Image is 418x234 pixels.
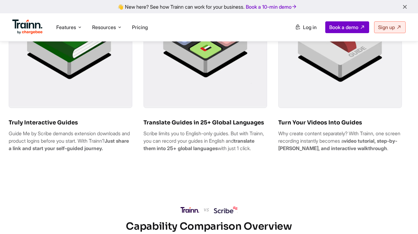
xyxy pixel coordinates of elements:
[181,207,199,213] img: Trainn Logo
[143,130,267,152] p: Scribe limits you to English-only guides. But with Trainn, you can record your guides in English ...
[143,138,254,151] b: translate them into 25+ global languages
[9,119,132,126] h6: Truly Interactive Guides
[143,119,267,126] h6: Translate Guides in 25+ Global Languages
[325,21,369,33] a: Book a demo
[278,119,402,126] h6: Turn Your Videos Into Guides
[387,204,418,234] iframe: Chat Widget
[9,138,129,151] b: Just share a link and start your self-guided journey.
[278,138,397,151] b: video tutorial, step-by-[PERSON_NAME], and interactive walkthrough
[278,130,402,152] p: Why create content separately? With Trainn, one screen recording instantly becomes a .
[56,24,76,31] span: Features
[245,2,298,11] a: Book a 10-min demo
[92,24,116,31] span: Resources
[329,24,358,30] span: Book a demo
[204,208,209,211] img: Illustration of the word “versus”
[374,21,406,33] a: Sign up
[9,130,132,152] p: Guide Me by Scribe demands extension downloads and product logins before you start. With Trainn?
[12,19,43,34] img: Trainn Logo
[132,24,148,30] a: Pricing
[214,206,237,213] img: scribe logo
[378,24,395,30] span: Sign up
[4,4,414,10] div: 👋 New here? See how Trainn can work for your business.
[303,24,317,30] span: Log in
[291,22,320,33] a: Log in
